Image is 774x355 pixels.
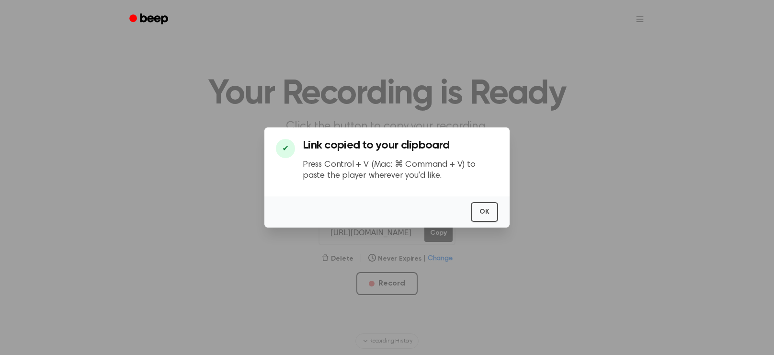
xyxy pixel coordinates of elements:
[276,139,295,158] div: ✔
[471,202,498,222] button: OK
[303,160,498,181] p: Press Control + V (Mac: ⌘ Command + V) to paste the player wherever you'd like.
[123,10,177,29] a: Beep
[628,8,651,31] button: Open menu
[303,139,498,152] h3: Link copied to your clipboard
